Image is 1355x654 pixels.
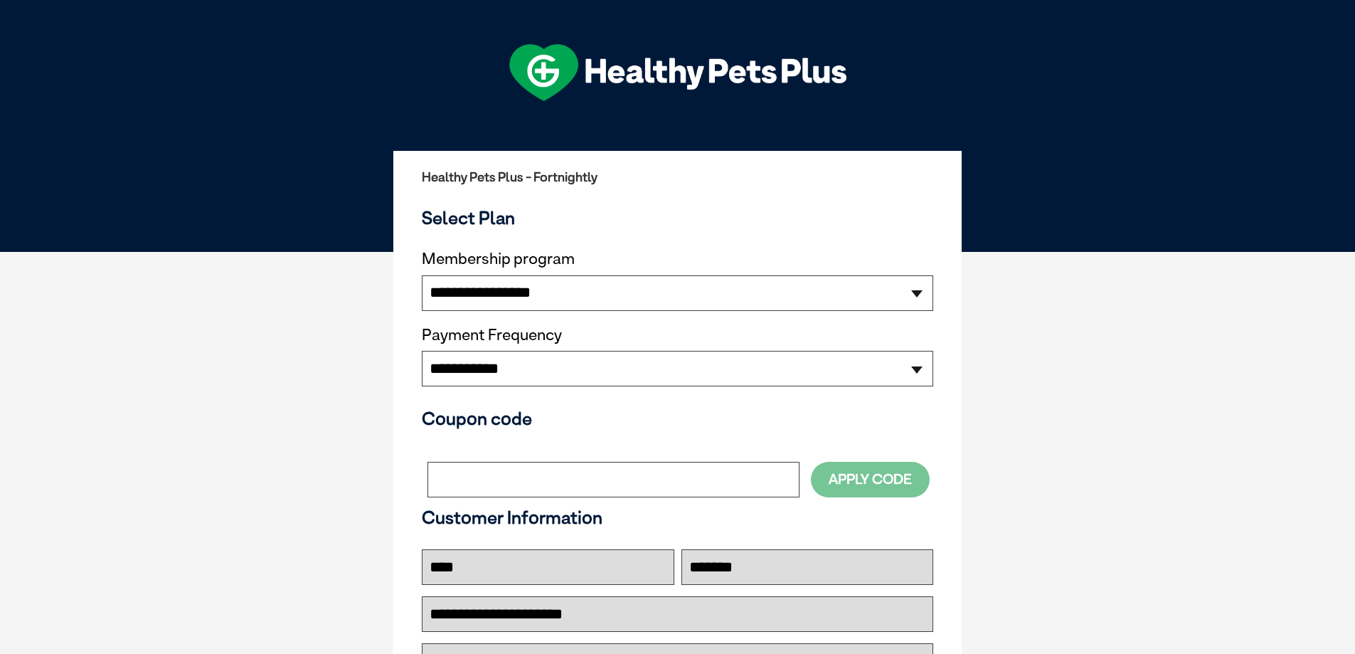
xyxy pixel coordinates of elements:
label: Payment Frequency [422,326,562,344]
label: Membership program [422,250,933,268]
h3: Coupon code [422,408,933,429]
button: Apply Code [811,462,930,497]
h2: Healthy Pets Plus - Fortnightly [422,170,933,184]
h3: Select Plan [422,207,933,228]
h3: Customer Information [422,507,933,528]
img: hpp-logo-landscape-green-white.png [509,44,846,101]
